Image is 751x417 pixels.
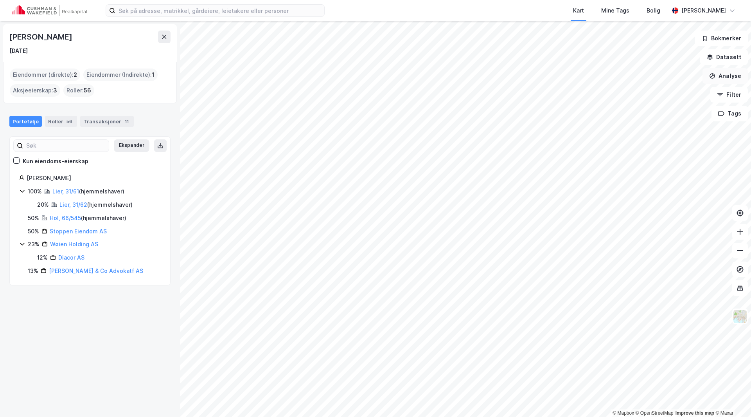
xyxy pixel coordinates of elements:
button: Bokmerker [695,31,748,46]
button: Ekspander [114,139,149,152]
img: Z [733,309,747,324]
a: Improve this map [676,410,714,416]
div: 50% [28,213,39,223]
div: 13% [28,266,38,276]
div: Aksjeeierskap : [10,84,60,97]
span: 56 [84,86,91,95]
div: 56 [65,117,74,125]
input: Søk [23,140,109,152]
a: Diacor AS [58,254,84,261]
div: Mine Tags [601,6,629,15]
button: Filter [710,87,748,103]
div: ( hjemmelshaver ) [52,187,124,196]
div: Roller [45,116,77,127]
div: 20% [37,200,49,209]
button: Analyse [702,68,748,84]
div: 50% [28,227,39,236]
a: [PERSON_NAME] & Co Advokatf AS [49,267,143,274]
div: Roller : [63,84,94,97]
div: Bolig [647,6,660,15]
div: Transaksjoner [80,116,134,127]
div: Kun eiendoms-eierskap [23,157,88,166]
div: Eiendommer (Indirekte) : [83,69,158,81]
div: [PERSON_NAME] [27,173,161,183]
button: Datasett [700,49,748,65]
a: Mapbox [613,410,634,416]
button: Tags [711,106,748,121]
span: 1 [152,70,155,79]
div: ( hjemmelshaver ) [50,213,126,223]
a: Stoppen Eiendom AS [50,228,107,235]
span: 3 [53,86,57,95]
div: 11 [123,117,131,125]
input: Søk på adresse, matrikkel, gårdeiere, leietakere eller personer [115,5,324,16]
div: [PERSON_NAME] [681,6,726,15]
a: Lier, 31/61 [52,188,79,195]
span: 2 [74,70,77,79]
div: 100% [28,187,42,196]
div: ( hjemmelshaver ) [59,200,133,209]
div: 12% [37,253,48,262]
div: Eiendommer (direkte) : [10,69,80,81]
iframe: Chat Widget [712,379,751,417]
a: Hol, 66/545 [50,215,81,221]
a: Wøien Holding AS [50,241,98,247]
a: Lier, 31/62 [59,201,87,208]
img: cushman-wakefield-realkapital-logo.202ea83816669bd177139c58696a8fa1.svg [13,5,87,16]
div: [DATE] [9,46,28,56]
div: Kontrollprogram for chat [712,379,751,417]
a: OpenStreetMap [636,410,674,416]
div: Portefølje [9,116,42,127]
div: 23% [28,240,40,249]
div: Kart [573,6,584,15]
div: [PERSON_NAME] [9,31,74,43]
